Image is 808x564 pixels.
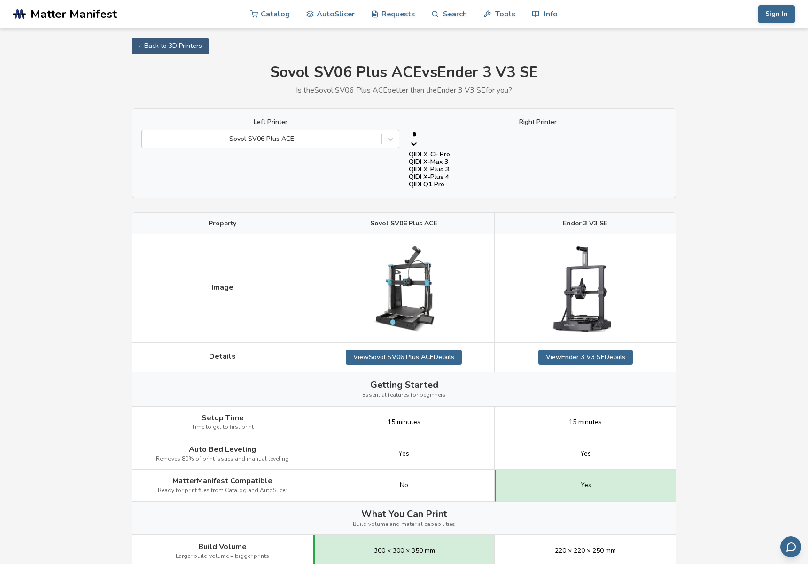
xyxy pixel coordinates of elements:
button: Sign In [758,5,795,23]
label: Right Printer [409,118,667,126]
div: QIDI X-Plus 3 [409,166,667,173]
div: QIDI X-CF Pro [409,151,667,158]
img: Sovol SV06 Plus ACE [357,241,451,335]
span: Ready for print files from Catalog and AutoSlicer [158,487,287,494]
input: Sovol SV06 Plus ACE [147,135,148,143]
span: Sovol SV06 Plus ACE [370,220,437,227]
span: Getting Started [370,379,438,390]
span: Build volume and material capabilities [353,521,455,528]
span: No [400,481,408,489]
button: Send feedback via email [780,536,801,557]
div: QIDI X-Max 3 [409,158,667,166]
a: ViewEnder 3 V3 SEDetails [538,350,633,365]
span: 15 minutes [388,418,420,426]
span: Yes [398,450,409,457]
span: 15 minutes [569,418,602,426]
span: Time to get to first print [192,424,254,431]
span: MatterManifest Compatible [172,477,272,485]
a: ViewSovol SV06 Plus ACEDetails [346,350,462,365]
h1: Sovol SV06 Plus ACE vs Ender 3 V3 SE [132,64,676,81]
span: What You Can Print [361,509,447,519]
span: 300 × 300 × 350 mm [374,547,435,555]
span: Details [209,352,236,361]
span: Larger build volume = bigger prints [176,553,269,560]
img: Ender 3 V3 SE [538,241,632,335]
span: Setup Time [202,414,244,422]
span: Build Volume [198,542,247,551]
label: Left Printer [141,118,399,126]
span: Yes [581,481,591,489]
p: Is the Sovol SV06 Plus ACE better than the Ender 3 V3 SE for you? [132,86,676,94]
span: Auto Bed Leveling [189,445,256,454]
input: QIDI X-CF ProQIDI X-Max 3QIDI X-Plus 3QIDI X-Plus 4QIDI Q1 Pro [412,131,663,138]
div: QIDI Q1 Pro [409,181,667,188]
div: QIDI X-Plus 4 [409,173,667,181]
span: Ender 3 V3 SE [563,220,607,227]
span: Image [211,283,233,292]
span: Yes [580,450,591,457]
span: Property [209,220,236,227]
span: Removes 80% of print issues and manual leveling [156,456,289,463]
span: 220 × 220 × 250 mm [555,547,616,555]
span: Essential features for beginners [362,392,446,399]
a: ← Back to 3D Printers [132,38,209,54]
span: Matter Manifest [31,8,117,21]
